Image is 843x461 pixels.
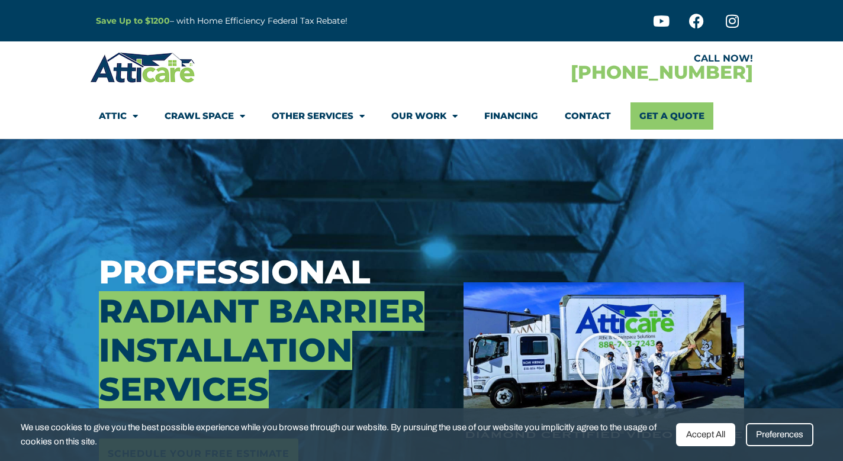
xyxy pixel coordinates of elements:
div: Accept All [676,423,735,446]
div: Play Video [574,331,633,391]
a: Get A Quote [630,102,713,130]
h3: Professional [99,253,446,409]
a: Our Work [391,102,458,130]
p: – with Home Efficiency Federal Tax Rebate! [96,14,480,28]
a: Contact [565,102,611,130]
span: Radiant Barrier Installation Services [99,291,424,409]
span: We use cookies to give you the best possible experience while you browse through our website. By ... [21,420,667,449]
a: Crawl Space [165,102,245,130]
a: Attic [99,102,138,130]
a: Other Services [272,102,365,130]
a: Save Up to $1200 [96,15,170,26]
div: CALL NOW! [421,54,753,63]
div: Preferences [746,423,813,446]
a: Financing [484,102,538,130]
nav: Menu [99,102,744,130]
